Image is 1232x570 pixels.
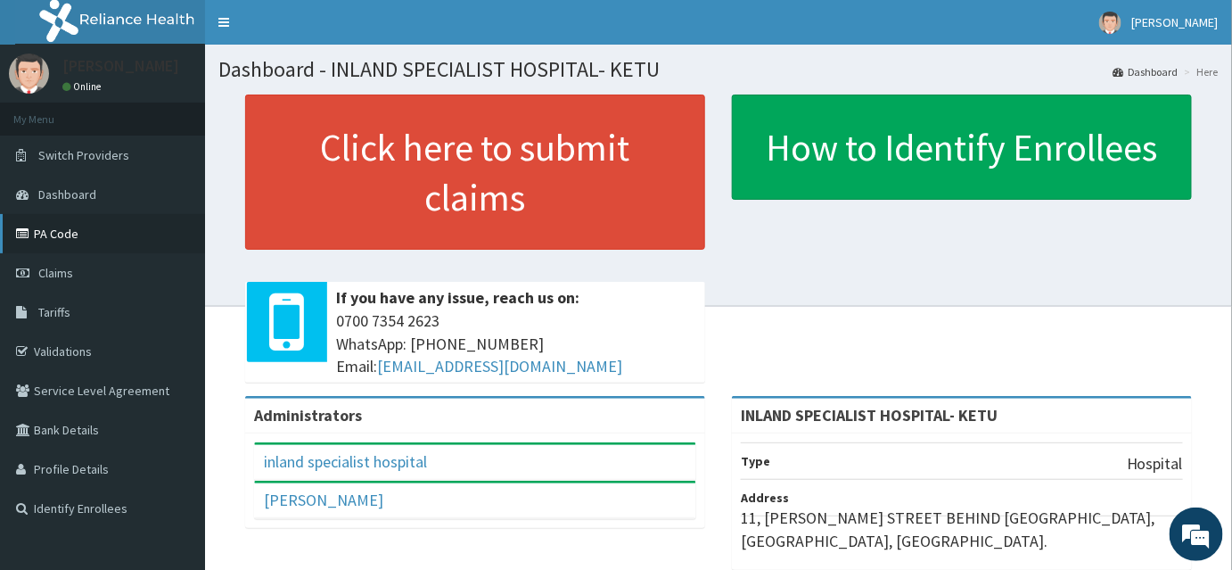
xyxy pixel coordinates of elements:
[38,265,73,281] span: Claims
[245,95,705,250] a: Click here to submit claims
[1113,64,1179,79] a: Dashboard
[1180,64,1219,79] li: Here
[264,490,383,510] a: [PERSON_NAME]
[62,80,105,93] a: Online
[741,490,789,506] b: Address
[62,58,179,74] p: [PERSON_NAME]
[9,54,49,94] img: User Image
[1132,14,1219,30] span: [PERSON_NAME]
[264,451,427,472] a: inland specialist hospital
[1127,452,1183,475] p: Hospital
[741,453,770,469] b: Type
[254,405,362,425] b: Administrators
[218,58,1219,81] h1: Dashboard - INLAND SPECIALIST HOSPITAL- KETU
[741,405,998,425] strong: INLAND SPECIALIST HOSPITAL- KETU
[336,310,696,378] span: 0700 7354 2623 WhatsApp: [PHONE_NUMBER] Email:
[732,95,1192,200] a: How to Identify Enrollees
[38,147,129,163] span: Switch Providers
[38,304,70,320] span: Tariffs
[336,287,579,308] b: If you have any issue, reach us on:
[377,356,622,376] a: [EMAIL_ADDRESS][DOMAIN_NAME]
[1099,12,1121,34] img: User Image
[38,186,96,202] span: Dashboard
[741,507,1183,552] p: 11, [PERSON_NAME] STREET BEHIND [GEOGRAPHIC_DATA], [GEOGRAPHIC_DATA], [GEOGRAPHIC_DATA].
